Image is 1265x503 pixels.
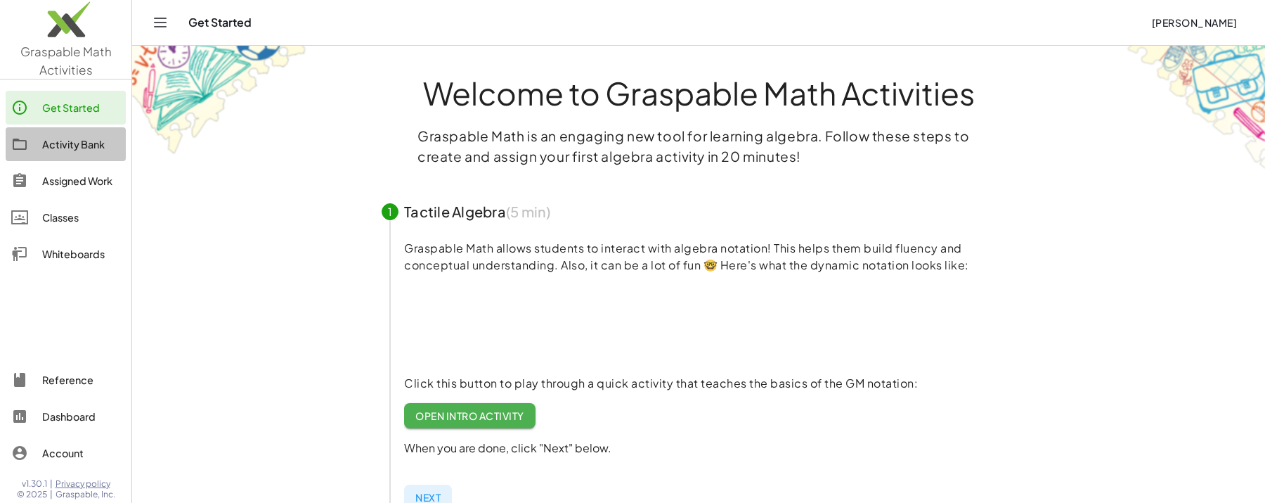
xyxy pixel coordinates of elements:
[365,189,1032,234] button: 1Tactile Algebra(5 min)
[6,400,126,433] a: Dashboard
[6,363,126,397] a: Reference
[415,409,524,422] span: Open Intro Activity
[42,445,120,461] div: Account
[6,237,126,271] a: Whiteboards
[6,200,126,234] a: Classes
[56,478,115,490] a: Privacy policy
[404,375,1016,392] p: Click this button to play through a quick activity that teaches the basics of the GM notation:
[149,11,171,34] button: Toggle navigation
[42,172,120,189] div: Assigned Work
[22,478,47,490] span: v1.30.1
[6,436,126,470] a: Account
[6,91,126,125] a: Get Started
[50,478,53,490] span: |
[1151,16,1237,29] span: [PERSON_NAME]
[42,246,120,262] div: Whiteboards
[42,136,120,153] div: Activity Bank
[132,44,308,156] img: get-started-bg-ul-Ceg4j33I.png
[404,403,536,428] a: Open Intro Activity
[6,127,126,161] a: Activity Bank
[42,371,120,388] div: Reference
[50,489,53,500] span: |
[417,126,980,167] p: Graspable Math is an engaging new tool for learning algebra. Follow these steps to create and ass...
[404,271,615,376] video: What is this? This is dynamic math notation. Dynamic math notation plays a central role in how Gr...
[42,209,120,226] div: Classes
[42,99,120,116] div: Get Started
[382,203,398,220] div: 1
[6,164,126,198] a: Assigned Work
[404,240,1016,274] p: Graspable Math allows students to interact with algebra notation! This helps them build fluency a...
[404,440,1016,457] p: When you are done, click "Next" below.
[56,489,115,500] span: Graspable, Inc.
[17,489,47,500] span: © 2025
[1140,10,1248,35] button: [PERSON_NAME]
[42,408,120,425] div: Dashboard
[20,44,112,77] span: Graspable Math Activities
[356,77,1042,109] h1: Welcome to Graspable Math Activities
